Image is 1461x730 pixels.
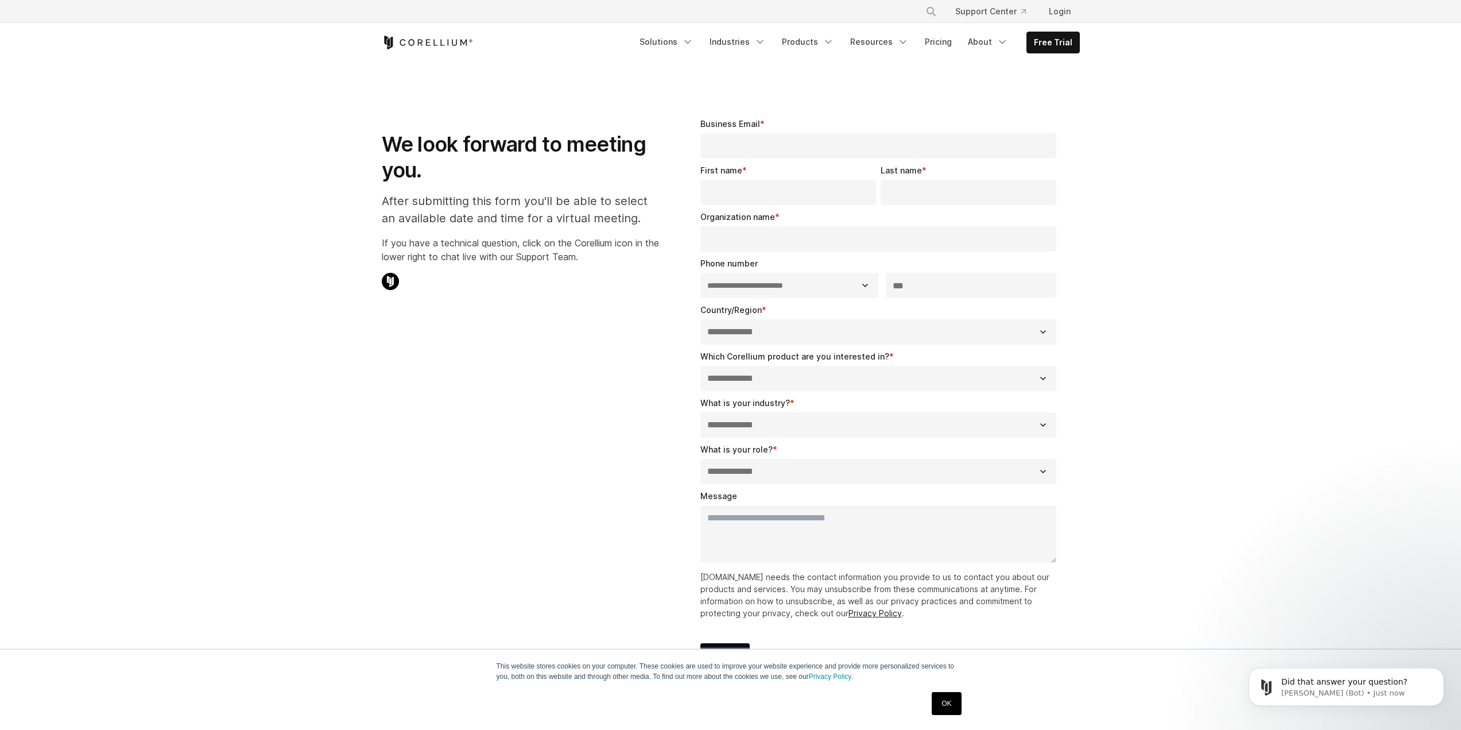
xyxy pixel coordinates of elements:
[382,273,399,290] img: Corellium Chat Icon
[700,491,737,501] span: Message
[921,1,941,22] button: Search
[382,132,659,183] h1: We look forward to meeting you.
[703,32,773,52] a: Industries
[1027,32,1079,53] a: Free Trial
[961,32,1015,52] a: About
[633,32,700,52] a: Solutions
[932,692,961,715] a: OK
[633,32,1080,53] div: Navigation Menu
[946,1,1035,22] a: Support Center
[1040,1,1080,22] a: Login
[848,608,902,618] a: Privacy Policy
[700,398,790,408] span: What is your industry?
[700,352,889,361] span: Which Corellium product are you interested in?
[1231,644,1461,724] iframe: Intercom notifications message
[382,236,659,264] p: If you have a technical question, click on the Corellium icon in the lower right to chat live wit...
[700,445,773,454] span: What is your role?
[775,32,841,52] a: Products
[843,32,916,52] a: Resources
[700,305,762,315] span: Country/Region
[700,212,775,222] span: Organization name
[497,661,965,682] p: This website stores cookies on your computer. These cookies are used to improve your website expe...
[700,258,758,268] span: Phone number
[881,165,922,175] span: Last name
[809,673,853,681] a: Privacy Policy.
[382,36,473,49] a: Corellium Home
[700,571,1061,619] p: [DOMAIN_NAME] needs the contact information you provide to us to contact you about our products a...
[700,165,742,175] span: First name
[700,119,760,129] span: Business Email
[918,32,959,52] a: Pricing
[912,1,1080,22] div: Navigation Menu
[382,192,659,227] p: After submitting this form you'll be able to select an available date and time for a virtual meet...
